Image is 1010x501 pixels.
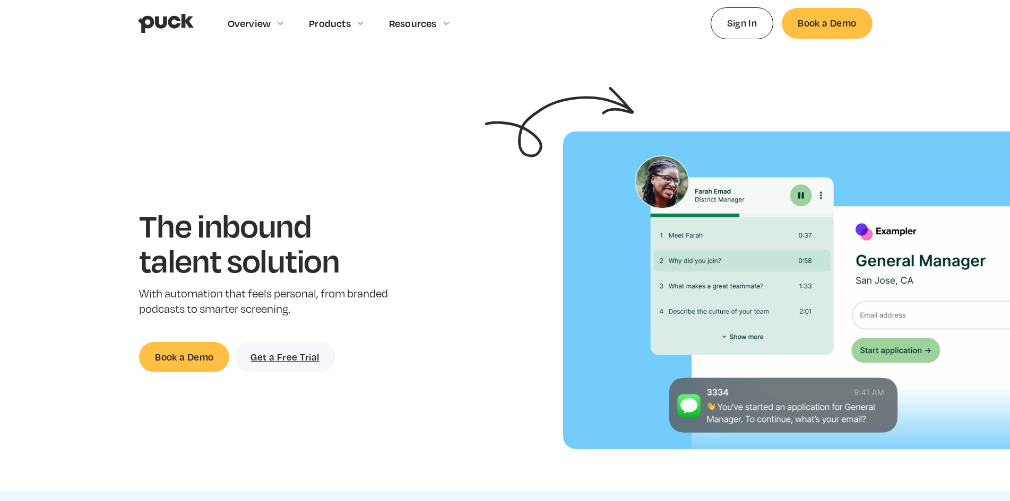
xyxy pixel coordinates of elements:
a: Get a Free Trial [235,342,335,372]
div: Resources [389,17,437,29]
div: Overview [228,17,271,29]
a: Book a Demo [139,342,229,372]
h1: The inbound talent solution [139,208,391,277]
p: With automation that feels personal, from branded podcasts to smarter screening. [139,286,391,317]
div: Products [309,17,351,29]
a: Sign In [711,7,774,39]
a: Book a Demo [782,8,872,38]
